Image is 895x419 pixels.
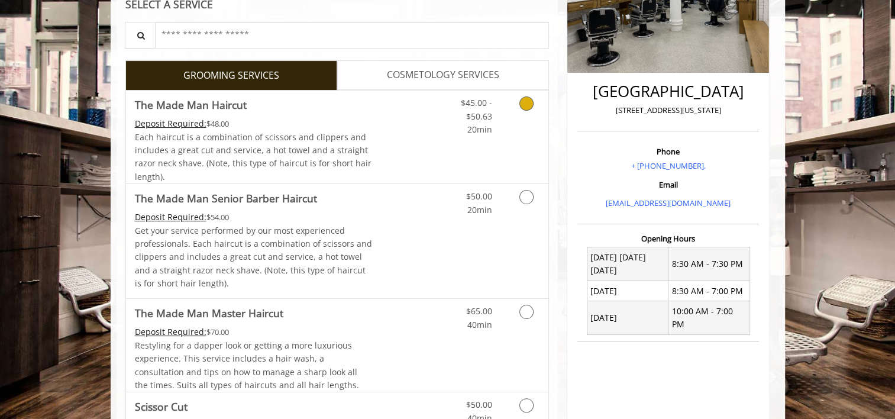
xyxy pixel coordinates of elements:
[135,398,188,415] b: Scissor Cut
[580,83,756,100] h2: [GEOGRAPHIC_DATA]
[606,198,731,208] a: [EMAIL_ADDRESS][DOMAIN_NAME]
[135,325,373,339] div: $70.00
[466,191,492,202] span: $50.00
[135,131,371,182] span: Each haircut is a combination of scissors and clippers and includes a great cut and service, a ho...
[631,160,706,171] a: + [PHONE_NUMBER].
[580,181,756,189] h3: Email
[587,281,668,301] td: [DATE]
[135,211,206,223] span: This service needs some Advance to be paid before we block your appointment
[460,97,492,121] span: $45.00 - $50.63
[467,204,492,215] span: 20min
[387,67,499,83] span: COSMETOLOGY SERVICES
[580,104,756,117] p: [STREET_ADDRESS][US_STATE]
[577,234,759,243] h3: Opening Hours
[668,281,750,301] td: 8:30 AM - 7:00 PM
[668,247,750,281] td: 8:30 AM - 7:30 PM
[467,319,492,330] span: 40min
[183,68,279,83] span: GROOMING SERVICES
[125,22,156,49] button: Service Search
[580,147,756,156] h3: Phone
[587,247,668,281] td: [DATE] [DATE] [DATE]
[135,326,206,337] span: This service needs some Advance to be paid before we block your appointment
[466,399,492,410] span: $50.00
[466,305,492,317] span: $65.00
[135,117,373,130] div: $48.00
[135,340,359,391] span: Restyling for a dapper look or getting a more luxurious experience. This service includes a hair ...
[467,124,492,135] span: 20min
[587,301,668,335] td: [DATE]
[135,211,373,224] div: $54.00
[135,305,283,321] b: The Made Man Master Haircut
[135,190,317,207] b: The Made Man Senior Barber Haircut
[135,96,247,113] b: The Made Man Haircut
[668,301,750,335] td: 10:00 AM - 7:00 PM
[135,118,206,129] span: This service needs some Advance to be paid before we block your appointment
[135,224,373,291] p: Get your service performed by our most experienced professionals. Each haircut is a combination o...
